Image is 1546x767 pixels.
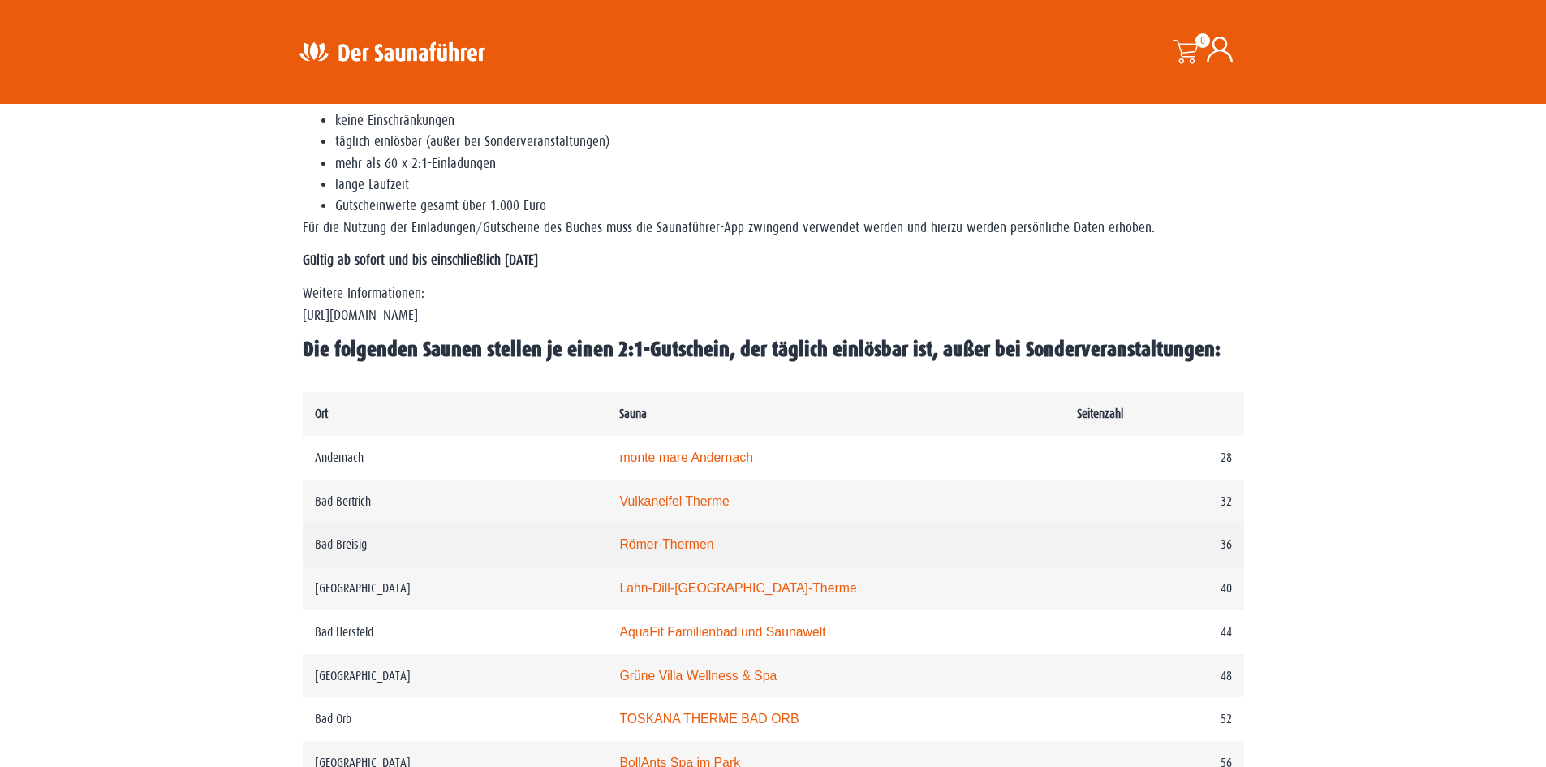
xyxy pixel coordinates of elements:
a: Vulkaneifel Therme [619,494,730,508]
li: mehr als 60 x 2:1-Einladungen [335,153,1244,175]
li: lange Laufzeit [335,175,1244,196]
td: 48 [1065,654,1244,698]
td: 40 [1065,567,1244,610]
a: Lahn-Dill-[GEOGRAPHIC_DATA]-Therme [619,581,856,595]
strong: Gültig ab sofort und bis einschließlich [DATE] [303,252,538,268]
strong: Seitenzahl [1077,407,1123,420]
td: [GEOGRAPHIC_DATA] [303,654,608,698]
li: täglich einlösbar (außer bei Sonderveranstaltungen) [335,131,1244,153]
li: keine Einschränkungen [335,110,1244,131]
li: Gutscheinwerte gesamt über 1.000 Euro [335,196,1244,217]
td: [GEOGRAPHIC_DATA] [303,567,608,610]
td: Bad Hersfeld [303,610,608,654]
p: Weitere Informationen: [URL][DOMAIN_NAME] [303,283,1244,326]
strong: Ort [315,407,328,420]
td: Bad Orb [303,697,608,741]
a: Römer-Thermen [619,537,713,551]
a: AquaFit Familienbad und Saunawelt [619,625,825,639]
span: 0 [1195,33,1210,48]
td: 44 [1065,610,1244,654]
a: monte mare Andernach [619,450,753,464]
p: Für die Nutzung der Einladungen/Gutscheine des Buches muss die Saunaführer-App zwingend verwendet... [303,218,1244,239]
td: 36 [1065,523,1244,567]
td: Andernach [303,436,608,480]
strong: Sauna [619,407,647,420]
td: 52 [1065,697,1244,741]
a: TOSKANA THERME BAD ORB [619,712,799,726]
td: 28 [1065,436,1244,480]
td: Bad Bertrich [303,480,608,524]
td: Bad Breisig [303,523,608,567]
td: 32 [1065,480,1244,524]
a: Grüne Villa Wellness & Spa [619,669,777,683]
span: Die folgenden Saunen stellen je einen 2:1-Gutschein, der täglich einlösbar ist, außer bei Sonderv... [303,338,1221,361]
